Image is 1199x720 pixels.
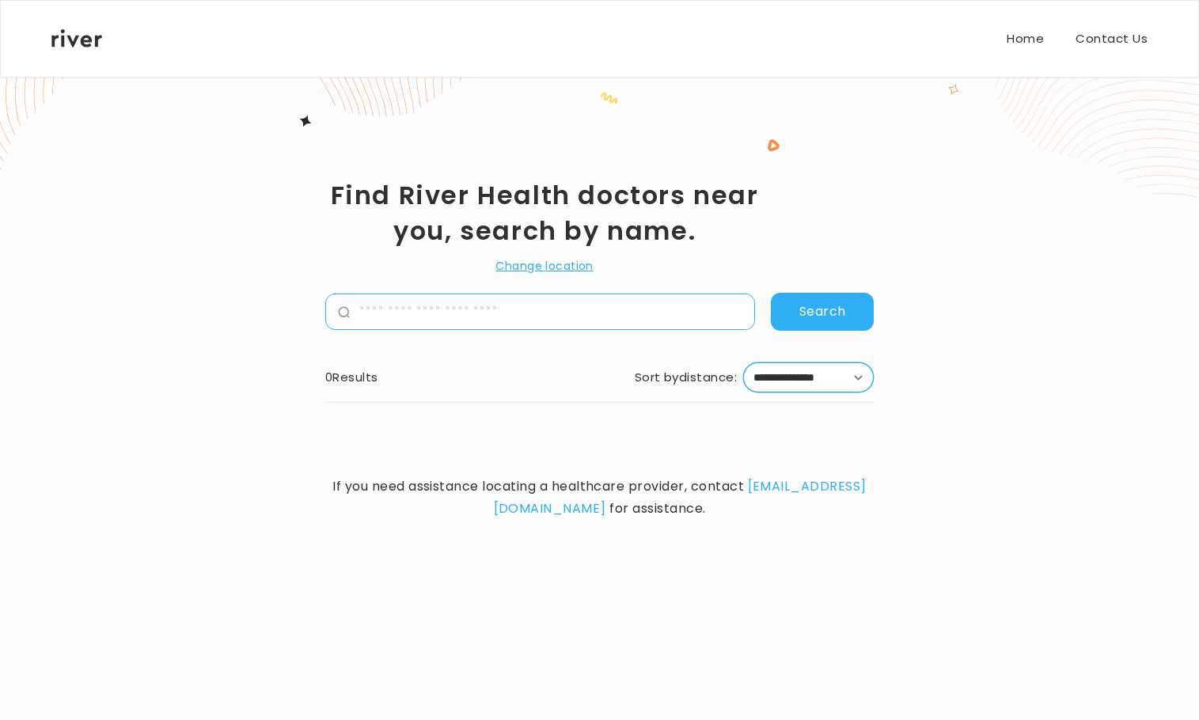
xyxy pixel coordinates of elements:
a: Contact Us [1076,28,1148,50]
input: name [350,294,755,329]
button: Search [771,293,874,331]
button: Change location [495,256,593,275]
div: Sort by : [635,366,738,388]
span: If you need assistance locating a healthcare provider, contact for assistance. [325,476,875,520]
span: distance [679,366,734,388]
div: 0 Results [325,366,378,388]
a: Home [1007,28,1044,50]
h1: Find River Health doctors near you, search by name. [325,177,765,248]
